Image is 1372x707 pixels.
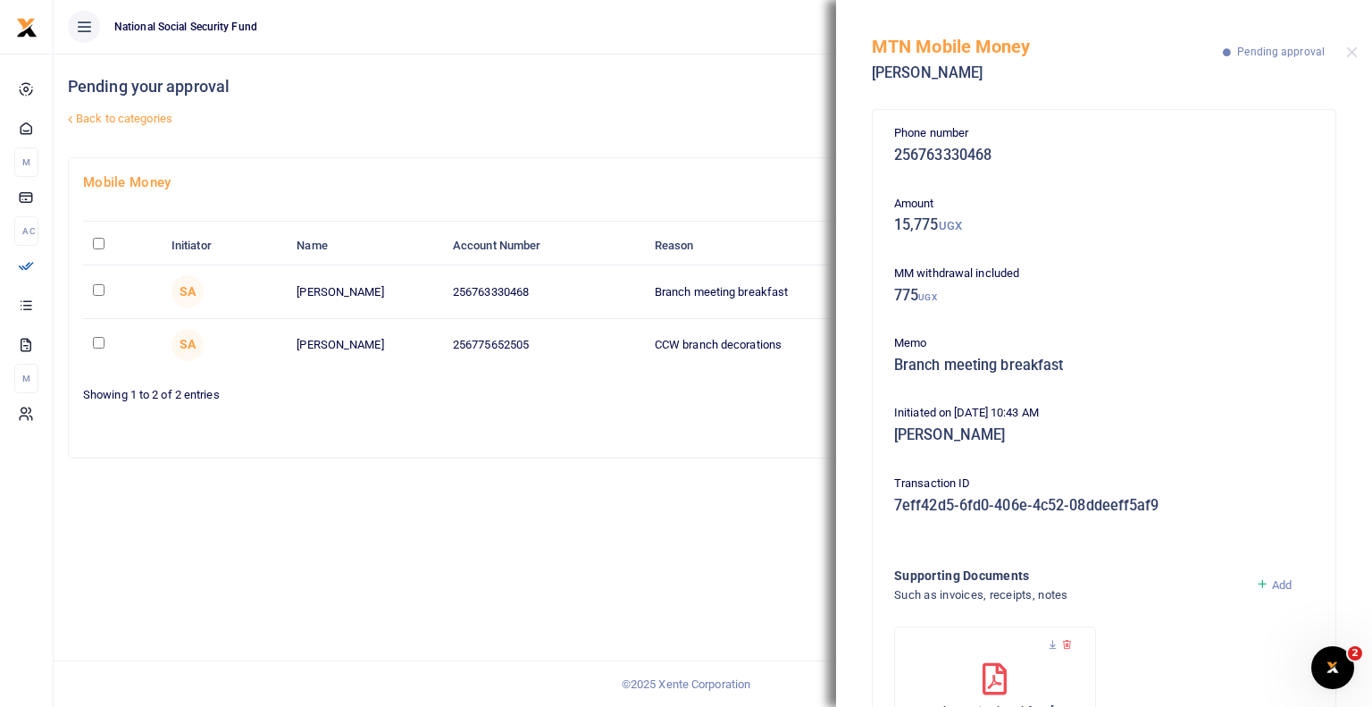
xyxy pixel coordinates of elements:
[16,20,38,33] a: logo-small logo-large logo-large
[939,219,962,232] small: UGX
[287,227,443,265] th: Name: activate to sort column ascending
[894,195,1314,214] p: Amount
[16,17,38,38] img: logo-small
[83,376,706,404] div: Showing 1 to 2 of 2 entries
[1272,578,1292,592] span: Add
[14,216,38,246] li: Ac
[171,329,204,361] span: Santina Auma
[83,173,1343,192] h4: Mobile Money
[443,227,645,265] th: Account Number: activate to sort column ascending
[1237,46,1325,58] span: Pending approval
[894,216,1314,234] h5: 15,775
[1311,646,1354,689] iframe: Intercom live chat
[645,265,893,318] td: Branch meeting breakfast
[171,275,204,307] span: Santina Auma
[14,147,38,177] li: M
[894,265,1314,283] p: MM withdrawal included
[645,227,893,265] th: Reason: activate to sort column ascending
[63,104,923,134] a: Back to categories
[68,77,923,97] h4: Pending your approval
[872,64,1223,82] h5: [PERSON_NAME]
[645,319,893,371] td: CCW branch decorations
[287,265,443,318] td: [PERSON_NAME]
[107,19,264,35] span: National Social Security Fund
[894,287,1314,305] h5: 775
[872,36,1223,57] h5: MTN Mobile Money
[918,292,936,302] small: UGX
[443,319,645,371] td: 256775652505
[83,227,162,265] th: : activate to sort column descending
[894,404,1314,423] p: Initiated on [DATE] 10:43 AM
[1348,646,1362,661] span: 2
[894,124,1314,143] p: Phone number
[894,566,1242,585] h4: Supporting Documents
[1346,46,1358,58] button: Close
[1256,578,1293,592] a: Add
[894,585,1242,605] h4: Such as invoices, receipts, notes
[894,357,1314,375] h5: Branch meeting breakfast
[894,426,1314,444] h5: [PERSON_NAME]
[894,475,1314,493] p: Transaction ID
[894,147,1314,164] h5: 256763330468
[443,265,645,318] td: 256763330468
[14,364,38,393] li: M
[162,227,288,265] th: Initiator: activate to sort column ascending
[894,334,1314,353] p: Memo
[287,319,443,371] td: [PERSON_NAME]
[894,497,1314,515] h5: 7eff42d5-6fd0-406e-4c52-08ddeeff5af9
